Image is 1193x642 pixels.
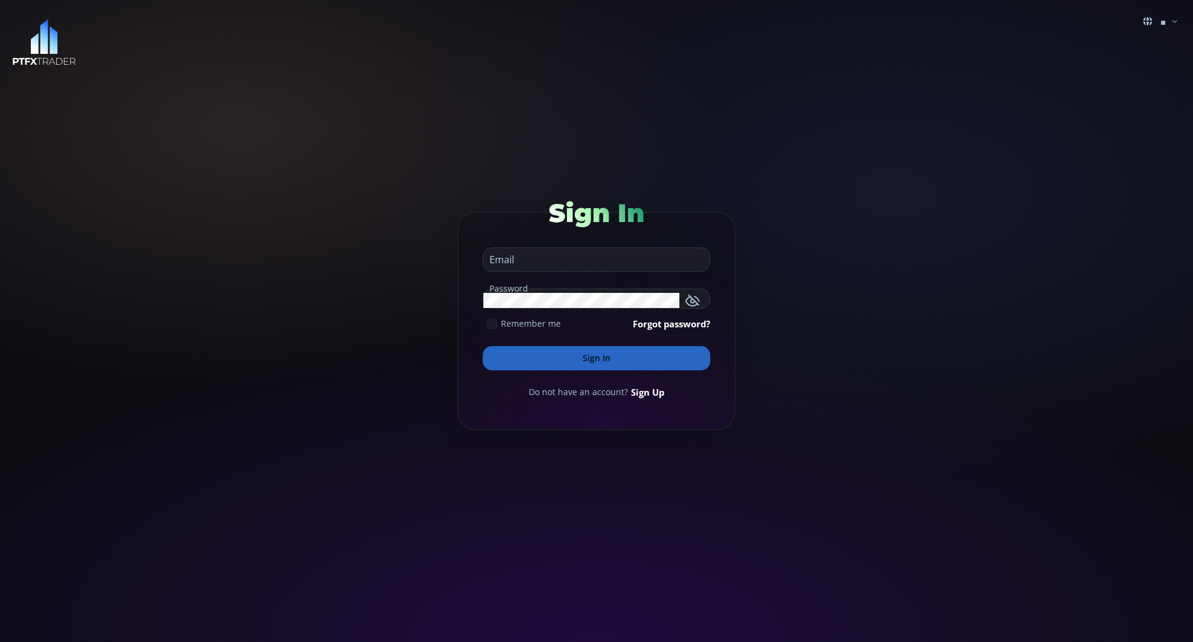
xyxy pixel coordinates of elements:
div: Do not have an account? [483,385,710,399]
span: Sign In [549,197,644,229]
a: Forgot password? [633,317,710,330]
img: LOGO [12,19,76,66]
button: Sign In [483,346,710,370]
a: Sign Up [631,385,664,399]
span: Remember me [501,317,561,330]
